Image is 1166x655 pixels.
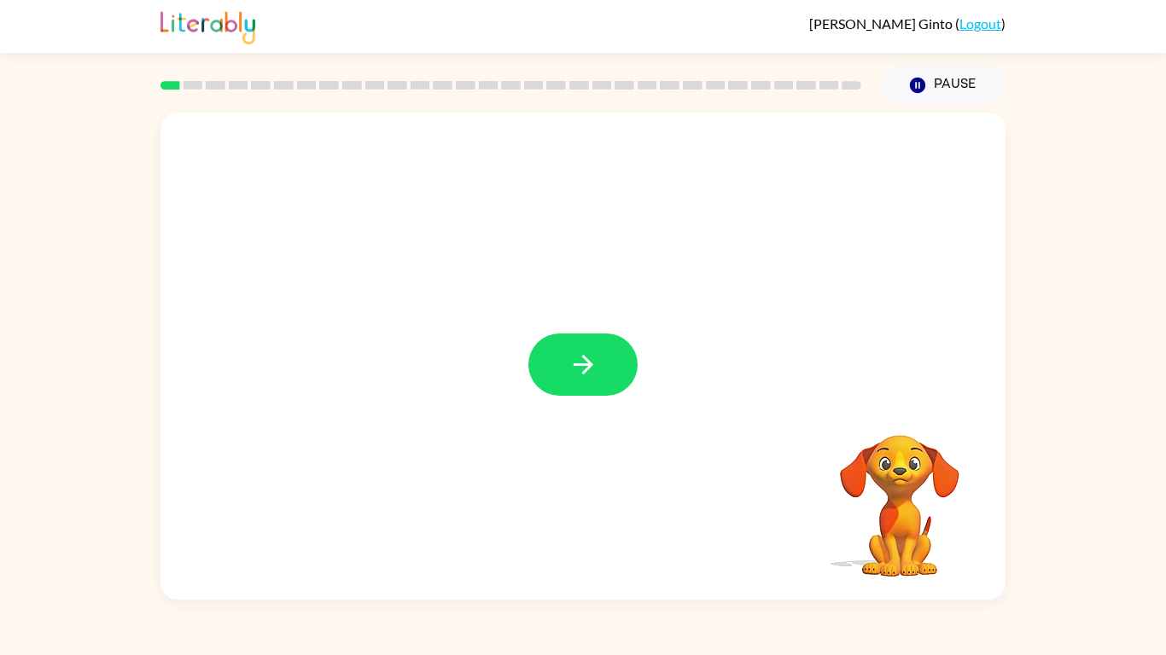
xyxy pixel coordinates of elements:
button: Pause [882,66,1006,105]
div: ( ) [809,15,1006,32]
img: Literably [160,7,255,44]
a: Logout [959,15,1001,32]
span: [PERSON_NAME] Ginto [809,15,955,32]
video: Your browser must support playing .mp4 files to use Literably. Please try using another browser. [814,409,985,579]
